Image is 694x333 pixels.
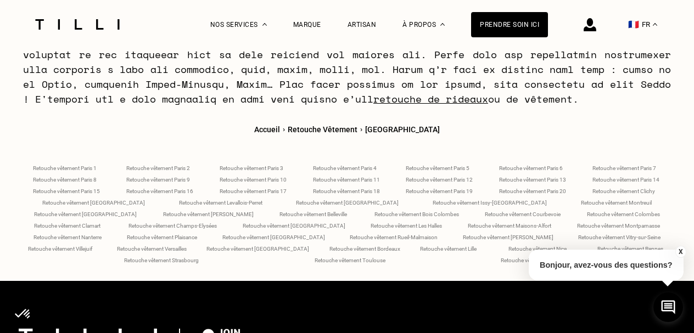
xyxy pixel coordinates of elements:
[329,241,400,253] a: Retouche vêtement Bordeaux
[313,184,380,195] a: Retouche vêtement Paris 18
[499,172,566,184] a: Retouche vêtement Paris 13
[584,18,596,31] img: icône connexion
[126,165,190,171] span: Retouche vêtement Paris 2
[499,177,566,183] span: Retouche vêtement Paris 13
[128,223,217,229] span: Retouche vêtement Champs-Elysées
[463,230,553,241] a: Retouche vêtement [PERSON_NAME]
[350,230,438,241] a: Retouche vêtement Rueil-Malmaison
[508,241,567,253] a: Retouche vêtement Nice
[499,161,563,172] a: Retouche vêtement Paris 6
[254,123,280,134] a: Accueil
[124,257,199,263] span: Retouche vêtement Strasbourg
[126,177,190,183] span: Retouche vêtement Paris 9
[581,195,652,207] a: Retouche vêtement Montreuil
[31,19,124,30] a: Logo du service de couturière Tilli
[592,165,656,171] span: Retouche vêtement Paris 7
[581,200,652,206] span: Retouche vêtement Montreuil
[420,246,477,252] span: Retouche vêtement Lille
[485,207,561,218] a: Retouche vêtement Courbevoie
[406,172,473,184] a: Retouche vêtement Paris 12
[433,200,547,206] span: Retouche vêtement Issy-[GEOGRAPHIC_DATA]
[653,23,657,26] img: menu déroulant
[406,184,473,195] a: Retouche vêtement Paris 19
[587,207,660,218] a: Retouche vêtement Colombes
[128,218,217,230] a: Retouche vêtement Champs-Elysées
[179,195,262,207] a: Retouche vêtement Levallois-Perret
[42,200,145,206] span: Retouche vêtement [GEOGRAPHIC_DATA]
[33,188,100,194] span: Retouche vêtement Paris 15
[243,223,345,229] span: Retouche vêtement [GEOGRAPHIC_DATA]
[471,12,548,37] a: Prendre soin ici
[468,218,551,230] a: Retouche vêtement Maisons-Alfort
[283,125,285,133] span: ›
[126,172,190,184] a: Retouche vêtement Paris 9
[592,161,656,172] a: Retouche vêtement Paris 7
[313,172,380,184] a: Retouche vêtement Paris 11
[296,200,399,206] span: Retouche vêtement [GEOGRAPHIC_DATA]
[406,177,473,183] span: Retouche vêtement Paris 12
[28,241,92,253] a: Retouche vêtement Villejuif
[243,218,345,230] a: Retouche vêtement [GEOGRAPHIC_DATA]
[315,257,385,263] span: Retouche vêtement Toulouse
[222,234,325,240] span: Retouche vêtement [GEOGRAPHIC_DATA]
[371,218,442,230] a: Retouche vêtement Les Halles
[313,165,377,171] span: Retouche vêtement Paris 4
[365,123,440,134] a: [GEOGRAPHIC_DATA]
[485,211,561,217] span: Retouche vêtement Courbevoie
[124,253,199,264] a: Retouche vêtement Strasbourg
[578,230,661,241] a: Retouche vêtement Vitry-sur-Seine
[288,125,357,134] span: Retouche Vêtement
[348,21,377,29] a: Artisan
[206,246,309,252] span: Retouche vêtement [GEOGRAPHIC_DATA]
[127,230,197,241] a: Retouche vêtement Plaisance
[406,165,469,171] span: Retouche vêtement Paris 5
[33,177,97,183] span: Retouche vêtement Paris 8
[126,161,190,172] a: Retouche vêtement Paris 2
[406,161,469,172] a: Retouche vêtement Paris 5
[360,125,362,133] span: ›
[127,234,197,240] span: Retouche vêtement Plaisance
[279,211,347,217] span: Retouche vêtement Belleville
[587,211,660,217] span: Retouche vêtement Colombes
[374,211,459,217] span: Retouche vêtement Bois Colombes
[501,253,570,264] a: Retouche vêtement Bruxelles
[313,161,377,172] a: Retouche vêtement Paris 4
[592,184,655,195] a: Retouche vêtement Clichy
[433,195,547,207] a: Retouche vêtement Issy-[GEOGRAPHIC_DATA]
[373,92,488,106] a: retouche de rideaux
[220,172,287,184] a: Retouche vêtement Paris 10
[420,241,477,253] a: Retouche vêtement Lille
[529,250,684,280] p: Bonjour, avez-vous des questions?
[34,211,137,217] span: Retouche vêtement [GEOGRAPHIC_DATA]
[508,246,567,252] span: Retouche vêtement Nice
[577,223,660,229] span: Retouche vêtement Montparnasse
[117,241,187,253] a: Retouche vêtement Versailles
[293,21,321,29] a: Marque
[577,218,660,230] a: Retouche vêtement Montparnasse
[315,253,385,264] a: Retouche vêtement Toulouse
[296,195,399,207] a: Retouche vêtement [GEOGRAPHIC_DATA]
[206,241,309,253] a: Retouche vêtement [GEOGRAPHIC_DATA]
[501,257,570,263] span: Retouche vêtement Bruxelles
[374,207,459,218] a: Retouche vêtement Bois Colombes
[163,207,254,218] a: Retouche vêtement [PERSON_NAME]
[468,223,551,229] span: Retouche vêtement Maisons-Alfort
[329,246,400,252] span: Retouche vêtement Bordeaux
[463,234,553,240] span: Retouche vêtement [PERSON_NAME]
[499,184,566,195] a: Retouche vêtement Paris 20
[34,223,100,229] span: Retouche vêtement Clamart
[33,165,97,171] span: Retouche vêtement Paris 1
[42,195,145,207] a: Retouche vêtement [GEOGRAPHIC_DATA]
[371,223,442,229] span: Retouche vêtement Les Halles
[163,211,254,217] span: Retouche vêtement [PERSON_NAME]
[313,177,380,183] span: Retouche vêtement Paris 11
[440,23,445,26] img: Menu déroulant à propos
[592,177,659,183] span: Retouche vêtement Paris 14
[592,188,655,194] span: Retouche vêtement Clichy
[222,230,325,241] a: Retouche vêtement [GEOGRAPHIC_DATA]
[33,230,102,241] a: Retouche vêtement Nanterre
[220,188,287,194] span: Retouche vêtement Paris 17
